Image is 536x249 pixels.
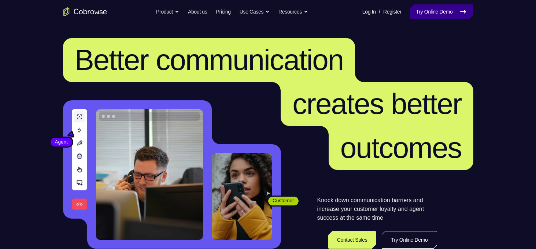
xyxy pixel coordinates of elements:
[188,4,207,19] a: About us
[156,4,179,19] button: Product
[382,231,437,249] a: Try Online Demo
[317,196,437,222] p: Knock down communication barriers and increase your customer loyalty and agent success at the sam...
[96,109,203,240] img: A customer support agent talking on the phone
[240,4,270,19] button: Use Cases
[328,231,376,249] a: Contact Sales
[362,4,376,19] a: Log In
[75,44,344,76] span: Better communication
[212,153,272,240] img: A customer holding their phone
[383,4,401,19] a: Register
[379,7,380,16] span: /
[216,4,230,19] a: Pricing
[278,4,308,19] button: Resources
[410,4,473,19] a: Try Online Demo
[340,131,462,164] span: outcomes
[292,88,461,120] span: creates better
[63,7,107,16] a: Go to the home page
